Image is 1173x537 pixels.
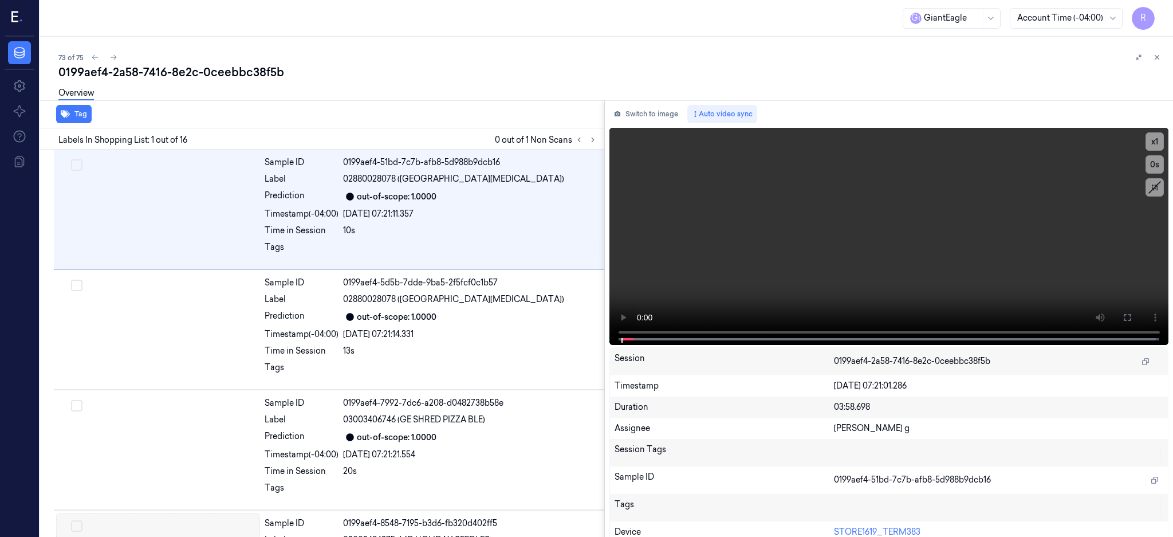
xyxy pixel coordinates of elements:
[265,293,338,305] div: Label
[1146,132,1164,151] button: x1
[343,449,597,461] div: [DATE] 07:21:21.554
[265,310,338,324] div: Prediction
[265,241,338,260] div: Tags
[56,105,92,123] button: Tag
[265,208,338,220] div: Timestamp (-04:00)
[834,474,991,486] span: 0199aef4-51bd-7c7b-afb8-5d988b9dcb16
[343,277,597,289] div: 0199aef4-5d5b-7dde-9ba5-2f5fcf0c1b57
[357,191,436,203] div: out-of-scope: 1.0000
[265,397,338,409] div: Sample ID
[265,482,338,500] div: Tags
[343,293,564,305] span: 02880028078 ([GEOGRAPHIC_DATA][MEDICAL_DATA])
[343,465,597,477] div: 20s
[834,355,990,367] span: 0199aef4-2a58-7416-8e2c-0ceebbc38f5b
[265,362,338,380] div: Tags
[343,156,597,168] div: 0199aef4-51bd-7c7b-afb8-5d988b9dcb16
[357,432,436,444] div: out-of-scope: 1.0000
[265,430,338,444] div: Prediction
[71,280,82,291] button: Select row
[343,518,597,530] div: 0199aef4-8548-7195-b3d6-fb320d402ff5
[1146,155,1164,174] button: 0s
[71,400,82,411] button: Select row
[343,328,597,340] div: [DATE] 07:21:14.331
[615,444,834,462] div: Session Tags
[265,518,338,530] div: Sample ID
[495,133,600,147] span: 0 out of 1 Non Scans
[265,173,338,185] div: Label
[265,190,338,203] div: Prediction
[265,277,338,289] div: Sample ID
[615,380,834,392] div: Timestamp
[357,311,436,323] div: out-of-scope: 1.0000
[1132,7,1155,30] button: R
[265,156,338,168] div: Sample ID
[58,64,1164,80] div: 0199aef4-2a58-7416-8e2c-0ceebbc38f5b
[834,422,1163,434] div: [PERSON_NAME] g
[343,397,597,409] div: 0199aef4-7992-7dc6-a208-d0482738b58e
[71,520,82,532] button: Select row
[609,105,683,123] button: Switch to image
[834,401,1163,413] div: 03:58.698
[265,465,338,477] div: Time in Session
[58,87,94,100] a: Overview
[834,380,1163,392] div: [DATE] 07:21:01.286
[265,225,338,237] div: Time in Session
[58,134,187,146] span: Labels In Shopping List: 1 out of 16
[615,401,834,413] div: Duration
[343,414,485,426] span: 03003406746 (GE SHRED PIZZA BLE)
[687,105,757,123] button: Auto video sync
[343,208,597,220] div: [DATE] 07:21:11.357
[910,13,922,24] span: G i
[343,345,597,357] div: 13s
[615,422,834,434] div: Assignee
[343,225,597,237] div: 10s
[265,449,338,461] div: Timestamp (-04:00)
[265,414,338,426] div: Label
[615,352,834,371] div: Session
[265,345,338,357] div: Time in Session
[615,499,834,517] div: Tags
[58,53,84,62] span: 73 of 75
[71,159,82,171] button: Select row
[615,471,834,489] div: Sample ID
[265,328,338,340] div: Timestamp (-04:00)
[343,173,564,185] span: 02880028078 ([GEOGRAPHIC_DATA][MEDICAL_DATA])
